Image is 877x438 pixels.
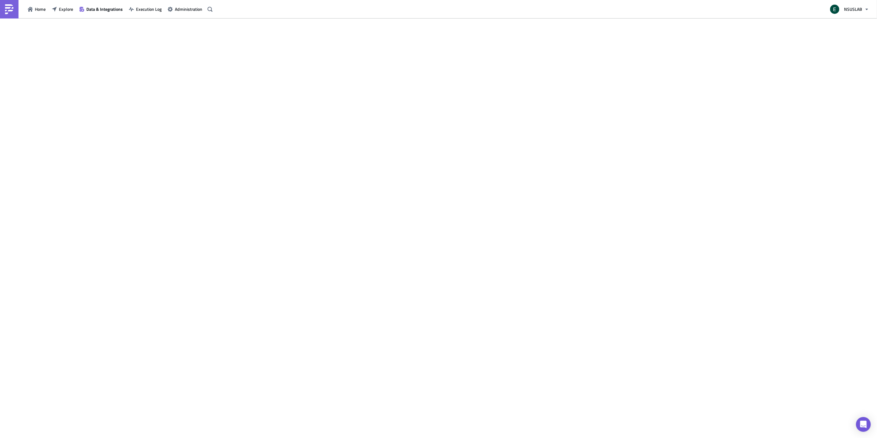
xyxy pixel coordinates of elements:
[126,4,165,14] button: Execution Log
[830,4,840,14] img: Avatar
[826,2,872,16] button: NSUSLAB
[59,6,73,12] span: Explore
[25,4,49,14] button: Home
[856,417,871,432] div: Open Intercom Messenger
[76,4,126,14] button: Data & Integrations
[136,6,162,12] span: Execution Log
[35,6,46,12] span: Home
[175,6,202,12] span: Administration
[86,6,123,12] span: Data & Integrations
[844,6,862,12] span: NSUSLAB
[4,4,14,14] img: PushMetrics
[165,4,205,14] button: Administration
[49,4,76,14] button: Explore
